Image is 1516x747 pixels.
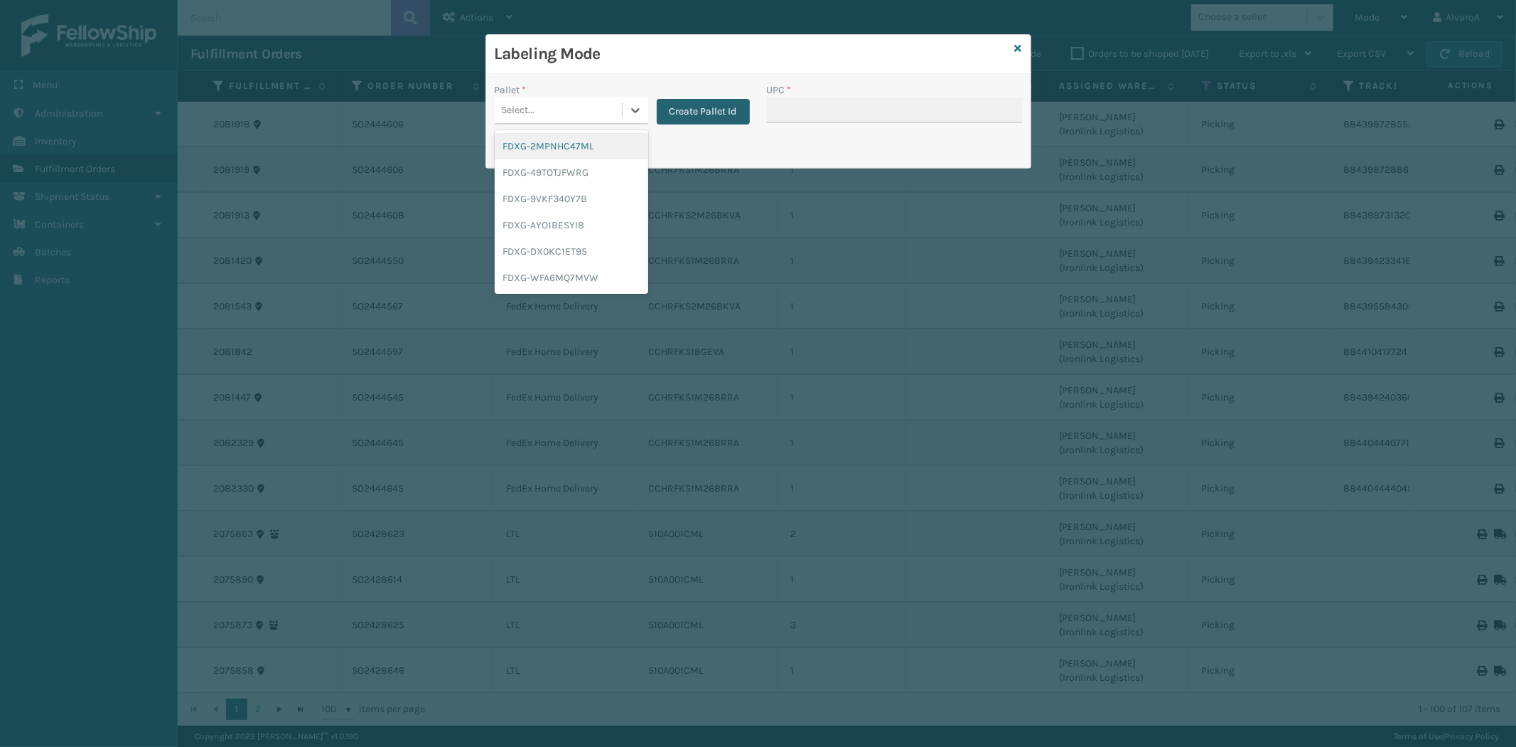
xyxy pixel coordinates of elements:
[495,159,648,186] div: FDXG-49TOTJFWRG
[495,83,527,97] label: Pallet
[767,83,792,97] label: UPC
[495,186,648,212] div: FDXG-9VKF340Y7B
[495,133,648,159] div: FDXG-2MPNHC47ML
[495,238,648,265] div: FDXG-DX0KC1ET95
[657,99,750,124] button: Create Pallet Id
[502,103,535,118] div: Select...
[495,265,648,291] div: FDXG-WFA6MQ7MVW
[495,43,1009,65] h3: Labeling Mode
[495,212,648,238] div: FDXG-AYO1BESYI8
